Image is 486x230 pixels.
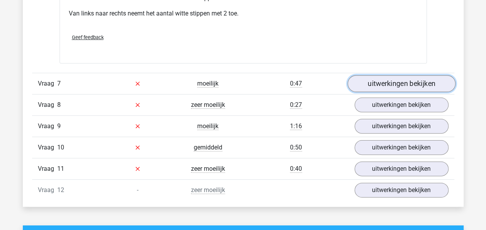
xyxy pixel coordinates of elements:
span: 0:40 [290,165,302,173]
span: 12 [57,186,64,194]
span: Vraag [38,100,57,110]
span: Vraag [38,164,57,173]
span: 0:50 [290,144,302,151]
span: 10 [57,144,64,151]
span: 0:27 [290,101,302,109]
a: uitwerkingen bekijken [355,98,448,112]
span: Vraag [38,143,57,152]
span: zeer moeilijk [191,165,225,173]
span: zeer moeilijk [191,101,225,109]
div: - [102,185,173,195]
span: Vraag [38,122,57,131]
span: gemiddeld [194,144,222,151]
a: uitwerkingen bekijken [355,119,448,134]
span: moeilijk [197,122,218,130]
a: uitwerkingen bekijken [347,75,455,92]
a: uitwerkingen bekijken [355,161,448,176]
a: uitwerkingen bekijken [355,183,448,197]
span: 7 [57,80,61,87]
span: Vraag [38,79,57,88]
span: 8 [57,101,61,108]
span: 11 [57,165,64,172]
span: zeer moeilijk [191,186,225,194]
span: 1:16 [290,122,302,130]
p: Van links naar rechts neemt het aantal witte stippen met 2 toe. [69,9,418,18]
span: Geef feedback [72,34,104,40]
span: 0:47 [290,80,302,88]
span: moeilijk [197,80,218,88]
span: Vraag [38,185,57,195]
a: uitwerkingen bekijken [355,140,448,155]
span: 9 [57,122,61,130]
